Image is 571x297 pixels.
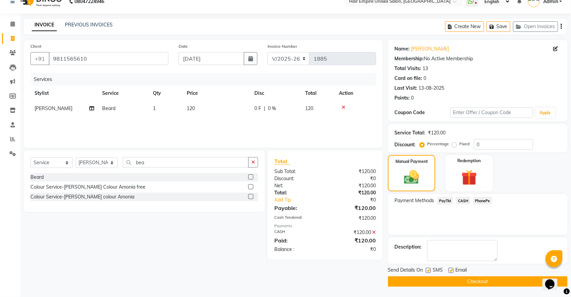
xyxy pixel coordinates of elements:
[395,94,410,102] div: Points:
[395,45,410,52] div: Name:
[264,105,265,112] span: |
[123,157,249,168] input: Search or Scan
[30,184,145,191] div: Colour Service-[PERSON_NAME] Colour Amonia free
[388,267,423,275] span: Send Details On
[30,52,49,65] button: +91
[395,109,450,116] div: Coupon Code
[395,243,422,251] div: Description:
[269,246,325,253] div: Balance :
[325,229,381,236] div: ₹120.00
[254,105,261,112] span: 0 F
[513,21,558,32] button: Open Invoices
[456,267,467,275] span: Email
[395,85,417,92] div: Last Visit:
[543,270,564,290] iframe: chat widget
[269,168,325,175] div: Sub Total:
[30,86,98,101] th: Stylist
[179,43,188,49] label: Date
[187,105,195,111] span: 120
[301,86,335,101] th: Total
[395,129,426,136] div: Service Total:
[325,182,381,189] div: ₹120.00
[31,73,381,86] div: Services
[269,175,325,182] div: Discount:
[269,236,325,245] div: Paid:
[437,197,453,205] span: PayTM
[30,174,44,181] div: Beard
[419,85,444,92] div: 13-08-2025
[456,197,471,205] span: CASH
[325,215,381,222] div: ₹120.00
[30,193,134,200] div: Colour Service-[PERSON_NAME] colour Amonia
[424,75,427,82] div: 0
[269,182,325,189] div: Net:
[183,86,250,101] th: Price
[433,267,443,275] span: SMS
[395,65,421,72] div: Total Visits:
[269,229,325,236] div: CASH
[536,108,555,118] button: Apply
[395,55,561,62] div: No Active Membership
[268,43,297,49] label: Invoice Number
[458,158,481,164] label: Redemption
[269,204,325,212] div: Payable:
[388,276,568,287] button: Checkout
[395,75,422,82] div: Card on file:
[325,189,381,196] div: ₹120.00
[473,197,493,205] span: PhonePe
[274,158,290,165] span: Total
[325,236,381,245] div: ₹120.00
[325,204,381,212] div: ₹120.00
[423,65,428,72] div: 13
[149,86,183,101] th: Qty
[395,141,416,148] div: Discount:
[395,158,428,165] label: Manual Payment
[268,105,276,112] span: 0 %
[269,196,335,204] a: Add Tip
[395,55,424,62] div: Membership:
[35,105,72,111] span: [PERSON_NAME]
[335,196,381,204] div: ₹0
[411,45,449,52] a: [PERSON_NAME]
[445,21,484,32] button: Create New
[325,175,381,182] div: ₹0
[395,197,434,204] span: Payment Methods
[153,105,156,111] span: 1
[450,107,533,118] input: Enter Offer / Coupon Code
[399,169,424,186] img: _cash.svg
[32,19,57,31] a: INVOICE
[269,189,325,196] div: Total:
[325,246,381,253] div: ₹0
[98,86,149,101] th: Service
[457,168,482,187] img: _gift.svg
[428,129,446,136] div: ₹120.00
[460,141,470,147] label: Fixed
[335,86,376,101] th: Action
[269,215,325,222] div: Cash Tendered:
[250,86,301,101] th: Disc
[49,52,168,65] input: Search by Name/Mobile/Email/Code
[487,21,510,32] button: Save
[411,94,414,102] div: 0
[305,105,313,111] span: 120
[30,43,41,49] label: Client
[102,105,115,111] span: Beard
[325,168,381,175] div: ₹120.00
[428,141,449,147] label: Percentage
[274,223,376,229] div: Payments
[65,22,113,28] a: PREVIOUS INVOICES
